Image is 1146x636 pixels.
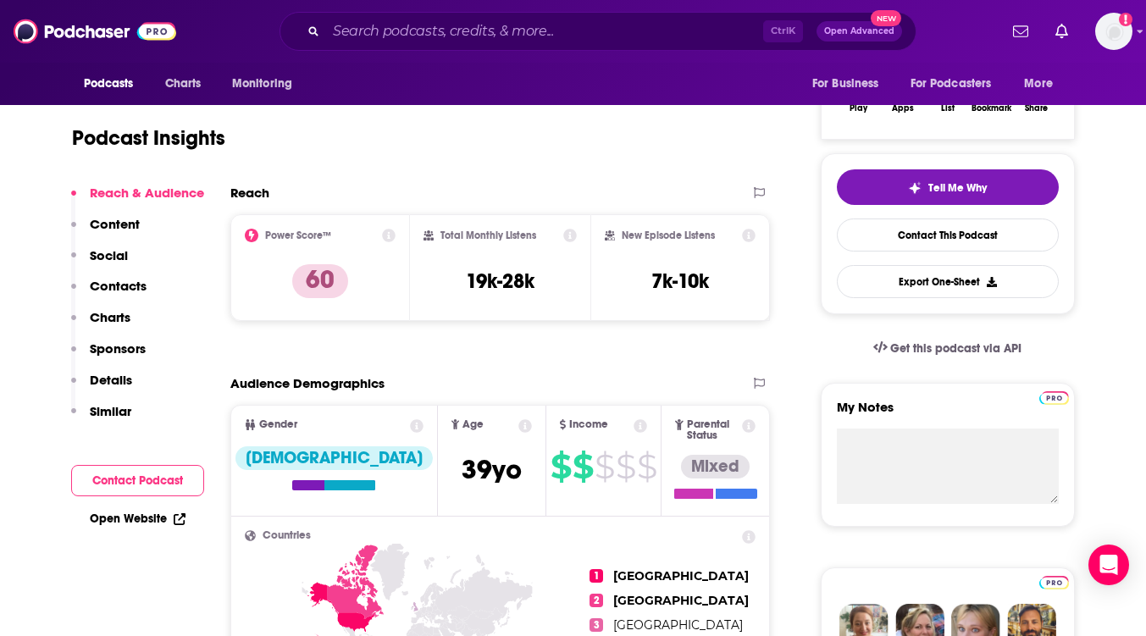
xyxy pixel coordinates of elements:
[71,403,131,434] button: Similar
[1012,68,1074,100] button: open menu
[622,230,715,241] h2: New Episode Listens
[71,216,140,247] button: Content
[911,72,992,96] span: For Podcasters
[90,278,147,294] p: Contacts
[824,27,894,36] span: Open Advanced
[837,265,1059,298] button: Export One-Sheet
[613,568,749,583] span: [GEOGRAPHIC_DATA]
[259,419,297,430] span: Gender
[1006,17,1035,46] a: Show notifications dropdown
[1119,13,1132,26] svg: Add a profile image
[1039,576,1069,589] img: Podchaser Pro
[71,247,128,279] button: Social
[871,10,901,26] span: New
[941,103,955,113] div: List
[230,185,269,201] h2: Reach
[1024,72,1053,96] span: More
[71,465,204,496] button: Contact Podcast
[462,453,522,486] span: 39 yo
[590,569,603,583] span: 1
[1049,17,1075,46] a: Show notifications dropdown
[837,218,1059,252] a: Contact This Podcast
[90,247,128,263] p: Social
[763,20,803,42] span: Ctrl K
[1039,573,1069,589] a: Pro website
[590,618,603,632] span: 3
[263,530,311,541] span: Countries
[837,169,1059,205] button: tell me why sparkleTell Me Why
[90,372,132,388] p: Details
[71,372,132,403] button: Details
[1095,13,1132,50] button: Show profile menu
[165,72,202,96] span: Charts
[551,453,571,480] span: $
[265,230,331,241] h2: Power Score™
[812,72,879,96] span: For Business
[972,103,1011,113] div: Bookmark
[890,341,1021,356] span: Get this podcast via API
[573,453,593,480] span: $
[90,309,130,325] p: Charts
[908,181,922,195] img: tell me why sparkle
[326,18,763,45] input: Search podcasts, credits, & more...
[1039,391,1069,405] img: Podchaser Pro
[90,340,146,357] p: Sponsors
[280,12,916,51] div: Search podcasts, credits, & more...
[681,455,750,478] div: Mixed
[14,15,176,47] img: Podchaser - Follow, Share and Rate Podcasts
[154,68,212,100] a: Charts
[72,125,225,151] h1: Podcast Insights
[800,68,900,100] button: open menu
[595,453,614,480] span: $
[860,328,1036,369] a: Get this podcast via API
[235,446,433,470] div: [DEMOGRAPHIC_DATA]
[590,594,603,607] span: 2
[90,512,185,526] a: Open Website
[1095,13,1132,50] span: Logged in as Andrea1206
[569,419,608,430] span: Income
[892,103,914,113] div: Apps
[613,593,749,608] span: [GEOGRAPHIC_DATA]
[1095,13,1132,50] img: User Profile
[220,68,314,100] button: open menu
[466,268,534,294] h3: 19k-28k
[292,264,348,298] p: 60
[71,185,204,216] button: Reach & Audience
[462,419,484,430] span: Age
[1039,389,1069,405] a: Pro website
[84,72,134,96] span: Podcasts
[1025,103,1048,113] div: Share
[616,453,635,480] span: $
[71,278,147,309] button: Contacts
[687,419,739,441] span: Parental Status
[72,68,156,100] button: open menu
[90,216,140,232] p: Content
[651,268,709,294] h3: 7k-10k
[1088,545,1129,585] div: Open Intercom Messenger
[232,72,292,96] span: Monitoring
[71,309,130,340] button: Charts
[928,181,987,195] span: Tell Me Why
[71,340,146,372] button: Sponsors
[90,403,131,419] p: Similar
[900,68,1016,100] button: open menu
[817,21,902,41] button: Open AdvancedNew
[837,399,1059,429] label: My Notes
[850,103,867,113] div: Play
[613,617,743,633] span: [GEOGRAPHIC_DATA]
[637,453,656,480] span: $
[440,230,536,241] h2: Total Monthly Listens
[90,185,204,201] p: Reach & Audience
[230,375,385,391] h2: Audience Demographics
